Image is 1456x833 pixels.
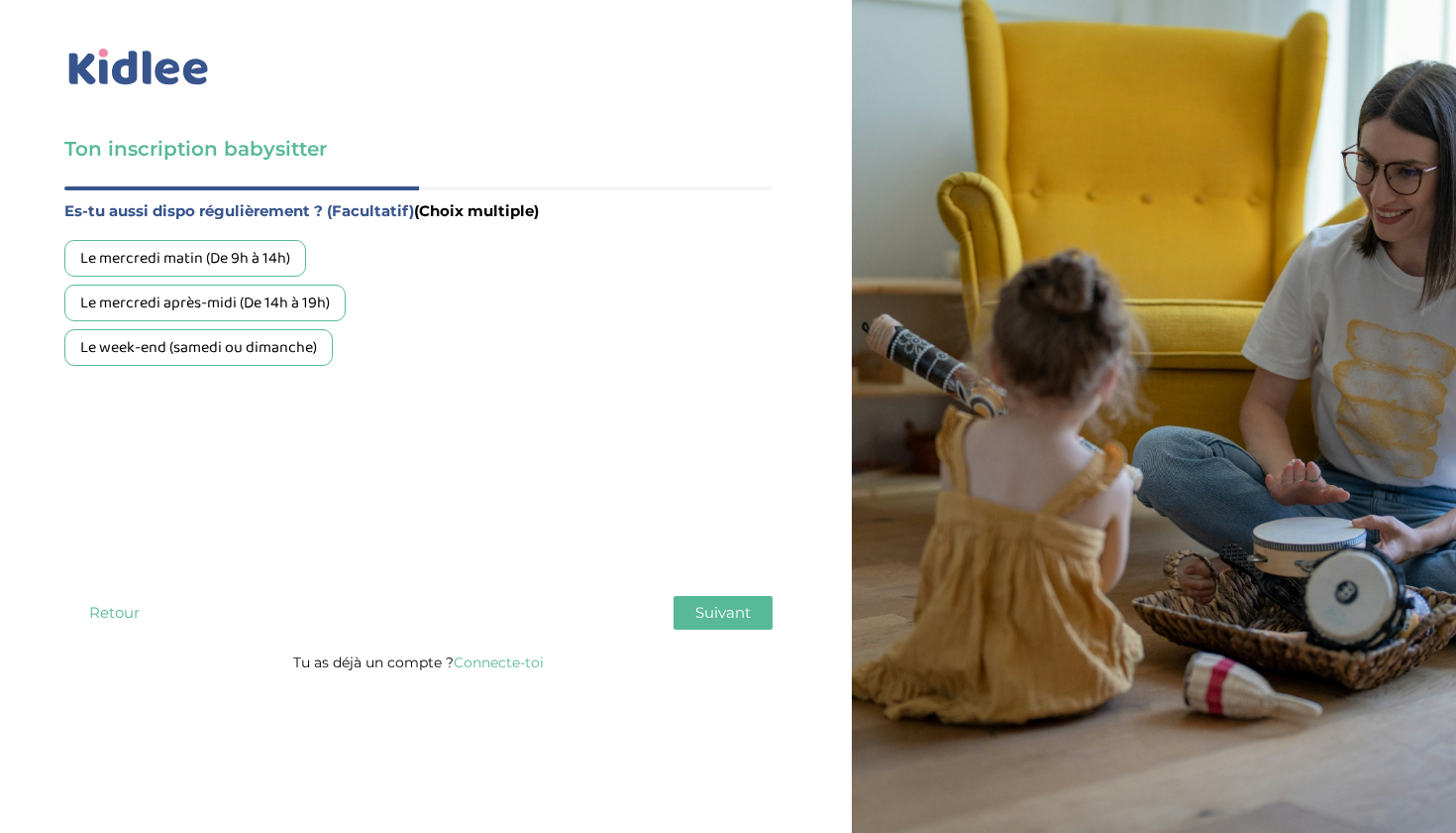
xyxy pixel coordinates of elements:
[64,198,773,224] label: Es-tu aussi dispo régulièrement ? (Facultatif)
[64,45,213,90] img: logo_kidlee_bleu
[454,654,544,671] a: Connecte-toi
[414,201,539,220] span: (Choix multiple)
[64,135,773,163] h3: Ton inscription babysitter
[64,240,306,277] div: Le mercredi matin (De 9h à 14h)
[674,596,773,630] button: Suivant
[64,329,333,366] div: Le week-end (samedi ou dimanche)
[695,603,751,622] span: Suivant
[64,285,346,321] div: Le mercredi après-midi (De 14h à 19h)
[64,650,773,675] p: Tu as déjà un compte ?
[64,596,163,630] button: Retour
